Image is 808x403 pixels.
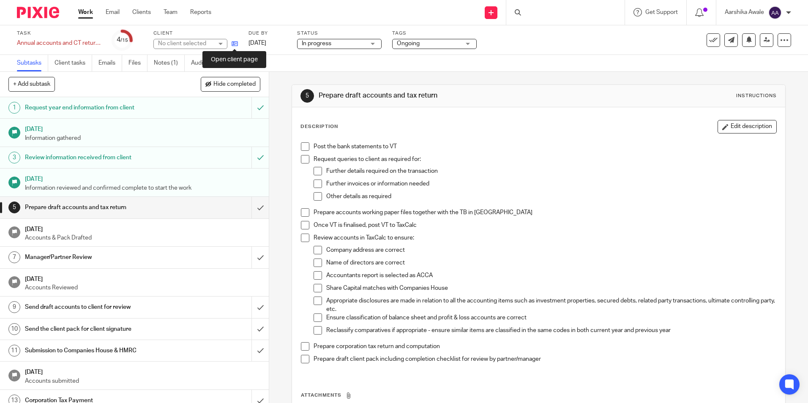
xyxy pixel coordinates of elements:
h1: Prepare draft accounts and tax return [25,201,170,214]
label: Client [153,30,238,37]
h1: Manager/Partner Review [25,251,170,264]
p: Further invoices or information needed [326,180,776,188]
div: Annual accounts and CT return - Current [17,39,101,47]
a: Emails [98,55,122,71]
p: Once VT is finalised, post VT to TaxCalc [314,221,776,229]
button: + Add subtask [8,77,55,91]
a: Subtasks [17,55,48,71]
p: Review accounts in TaxCalc to ensure: [314,234,776,242]
button: Hide completed [201,77,260,91]
h1: Review information received from client [25,151,170,164]
p: Description [300,123,338,130]
span: Ongoing [397,41,420,46]
a: Client tasks [55,55,92,71]
a: Reports [190,8,211,16]
p: Share Capital matches with Companies House [326,284,776,292]
p: Accountants report is selected as ACCA [326,271,776,280]
a: Team [164,8,177,16]
label: Due by [248,30,287,37]
a: Work [78,8,93,16]
h1: Send draft accounts to client for review [25,301,170,313]
div: 11 [8,345,20,357]
p: Reclassify comparatives if appropriate - ensure similar items are classified in the same codes in... [326,326,776,335]
button: Edit description [718,120,777,133]
span: Attachments [301,393,341,398]
h1: Request year end information from client [25,101,170,114]
div: 1 [8,102,20,114]
p: Accounts Reviewed [25,283,261,292]
a: Notes (1) [154,55,185,71]
p: Company address are correct [326,246,776,254]
span: Hide completed [213,81,256,88]
a: Clients [132,8,151,16]
p: Request queries to client as required for: [314,155,776,163]
div: 10 [8,323,20,335]
img: svg%3E [768,6,782,19]
label: Status [297,30,382,37]
span: In progress [302,41,331,46]
p: Post the bank statements to VT [314,142,776,151]
p: Ensure classification of balance sheet and profit & loss accounts are correct [326,313,776,322]
p: Aarshika Awale [725,8,764,16]
h1: [DATE] [25,366,261,376]
div: 4 [117,35,128,45]
p: Appropriate disclosures are made in relation to all the accounting items such as investment prope... [326,297,776,314]
p: Other details as required [326,192,776,201]
p: Prepare draft client pack including completion checklist for review by partner/manager [314,355,776,363]
a: Files [128,55,147,71]
p: Further details required on the transaction [326,167,776,175]
h1: [DATE] [25,173,261,183]
a: Audit logs [191,55,224,71]
h1: Send the client pack for client signature [25,323,170,335]
h1: Submission to Companies House & HMRC [25,344,170,357]
div: 5 [8,201,20,213]
div: 7 [8,251,20,263]
div: No client selected [158,39,213,48]
h1: Prepare draft accounts and tax return [319,91,557,100]
p: Information reviewed and confirmed complete to start the work [25,184,261,192]
a: Email [106,8,120,16]
p: Accounts & Pack Drafted [25,234,261,242]
span: Get Support [645,9,678,15]
h1: [DATE] [25,123,261,133]
small: /15 [120,38,128,43]
p: Name of directors are correct [326,259,776,267]
p: Information gathered [25,134,261,142]
h1: [DATE] [25,223,261,234]
p: Prepare corporation tax return and computation [314,342,776,351]
p: Accounts submitted [25,377,261,385]
img: Pixie [17,7,59,18]
p: Prepare accounts working paper files together with the TB in [GEOGRAPHIC_DATA] [314,208,776,217]
div: Instructions [736,93,777,99]
div: 9 [8,301,20,313]
div: 3 [8,152,20,163]
div: 5 [300,89,314,103]
label: Task [17,30,101,37]
span: [DATE] [248,40,266,46]
label: Tags [392,30,477,37]
h1: [DATE] [25,273,261,283]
